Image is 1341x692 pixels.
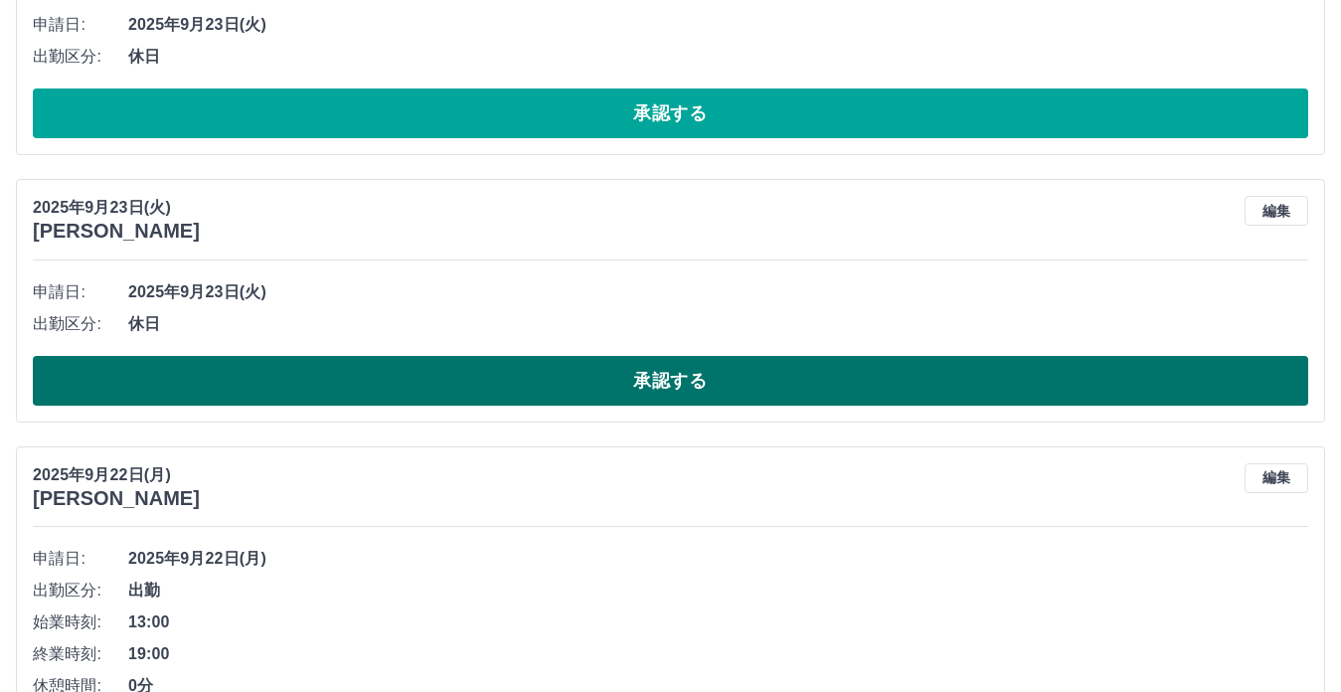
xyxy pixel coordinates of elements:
[1245,196,1308,226] button: 編集
[33,220,200,243] h3: [PERSON_NAME]
[33,547,128,571] span: 申請日:
[33,45,128,69] span: 出勤区分:
[128,579,1308,603] span: 出勤
[33,487,200,510] h3: [PERSON_NAME]
[33,642,128,666] span: 終業時刻:
[1245,463,1308,493] button: 編集
[128,642,1308,666] span: 19:00
[33,610,128,634] span: 始業時刻:
[128,45,1308,69] span: 休日
[33,196,200,220] p: 2025年9月23日(火)
[128,312,1308,336] span: 休日
[128,280,1308,304] span: 2025年9月23日(火)
[33,356,1308,406] button: 承認する
[128,13,1308,37] span: 2025年9月23日(火)
[33,312,128,336] span: 出勤区分:
[128,547,1308,571] span: 2025年9月22日(月)
[33,463,200,487] p: 2025年9月22日(月)
[33,579,128,603] span: 出勤区分:
[33,280,128,304] span: 申請日:
[33,13,128,37] span: 申請日:
[33,88,1308,138] button: 承認する
[128,610,1308,634] span: 13:00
